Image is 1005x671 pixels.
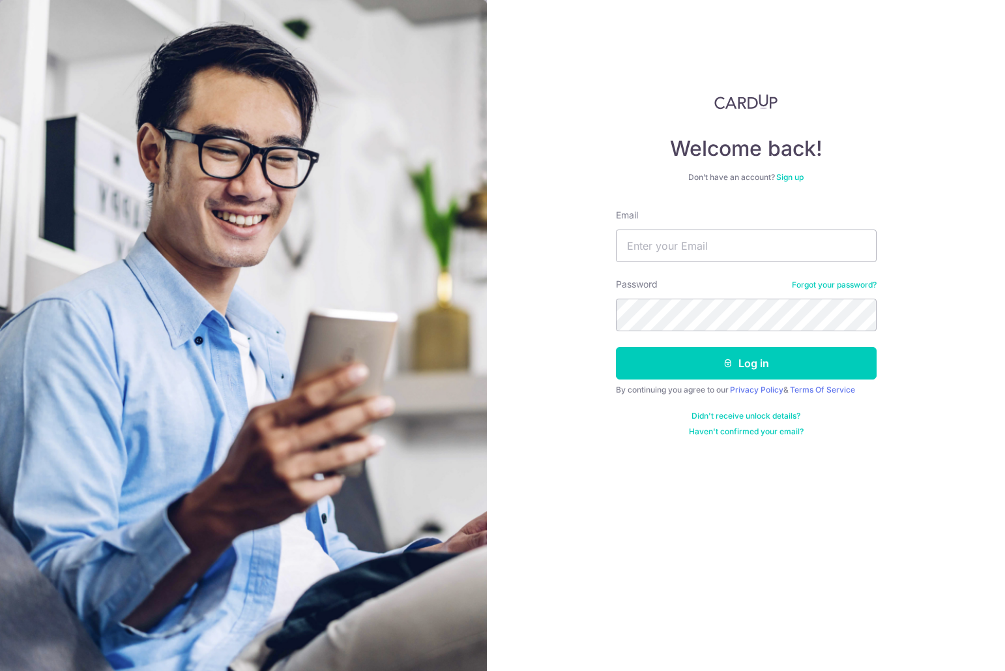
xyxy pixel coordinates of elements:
div: By continuing you agree to our & [616,385,877,395]
label: Password [616,278,658,291]
a: Privacy Policy [730,385,783,395]
label: Email [616,209,638,222]
img: CardUp Logo [714,94,778,110]
a: Haven't confirmed your email? [689,426,804,437]
div: Don’t have an account? [616,172,877,183]
button: Log in [616,347,877,380]
h4: Welcome back! [616,136,877,162]
a: Forgot your password? [792,280,877,290]
a: Terms Of Service [790,385,855,395]
input: Enter your Email [616,230,877,262]
a: Sign up [776,172,804,182]
a: Didn't receive unlock details? [692,411,800,421]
